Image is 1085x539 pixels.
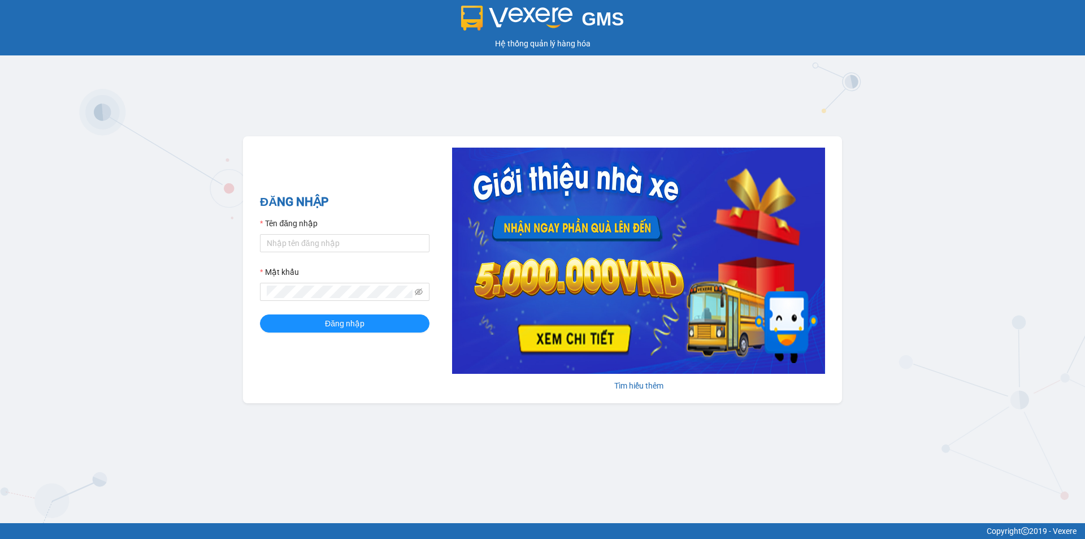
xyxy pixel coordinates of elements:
label: Tên đăng nhập [260,217,318,230]
span: eye-invisible [415,288,423,296]
button: Đăng nhập [260,314,429,333]
img: banner-0 [452,148,825,374]
div: Copyright 2019 - Vexere [8,525,1077,537]
span: GMS [581,8,624,29]
h2: ĐĂNG NHẬP [260,193,429,212]
input: Mật khẩu [267,286,413,298]
input: Tên đăng nhập [260,234,429,252]
a: GMS [461,17,624,26]
div: Hệ thống quản lý hàng hóa [3,37,1082,50]
span: Đăng nhập [325,317,364,330]
div: Tìm hiểu thêm [452,380,825,392]
span: copyright [1021,527,1029,535]
label: Mật khẩu [260,266,299,278]
img: logo 2 [461,6,573,31]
